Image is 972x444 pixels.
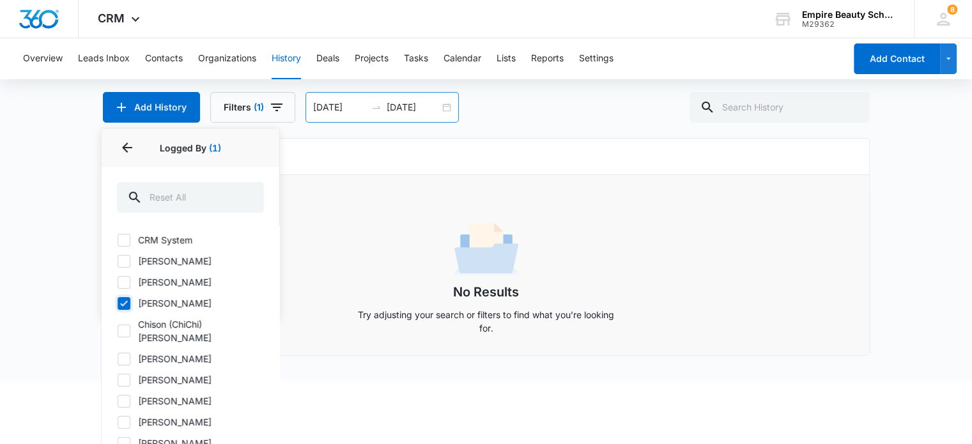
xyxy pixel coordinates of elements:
input: Search History [690,92,870,123]
button: Overview [23,38,63,79]
label: Chison (ChiChi) [PERSON_NAME] [117,318,264,344]
label: [PERSON_NAME] [117,352,264,365]
p: Try adjusting your search or filters to find what you’re looking for. [352,308,621,335]
div: notifications count [947,4,957,15]
button: Back [117,137,137,158]
label: [PERSON_NAME] [117,415,264,429]
span: CRM [98,11,125,25]
button: Calendar [444,38,481,79]
label: [PERSON_NAME] [117,254,264,268]
label: [PERSON_NAME] [117,394,264,408]
button: Tasks [404,38,428,79]
h6: Activity Stream [119,149,854,164]
button: Leads Inbox [78,38,130,79]
button: Contacts [145,38,183,79]
button: Add History [103,92,200,123]
span: 8 [947,4,957,15]
div: account id [802,20,895,29]
h1: No Results [453,282,519,302]
div: account name [802,10,895,20]
input: End date [387,100,440,114]
span: swap-right [371,102,382,112]
button: Organizations [198,38,256,79]
button: Settings [579,38,613,79]
button: Deals [316,38,339,79]
input: Reset All [117,182,264,213]
label: [PERSON_NAME] [117,296,264,310]
button: Add Contact [854,43,940,74]
input: Start date [313,100,366,114]
button: Lists [497,38,516,79]
p: Logged By [117,141,264,155]
button: Projects [355,38,389,79]
span: (1) [254,103,264,112]
img: No Data [454,218,518,282]
span: to [371,102,382,112]
label: [PERSON_NAME] [117,275,264,289]
button: Filters(1) [210,92,295,123]
button: History [272,38,301,79]
label: CRM System [117,233,264,247]
button: Reports [531,38,564,79]
span: (1) [209,142,221,153]
label: [PERSON_NAME] [117,373,264,387]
